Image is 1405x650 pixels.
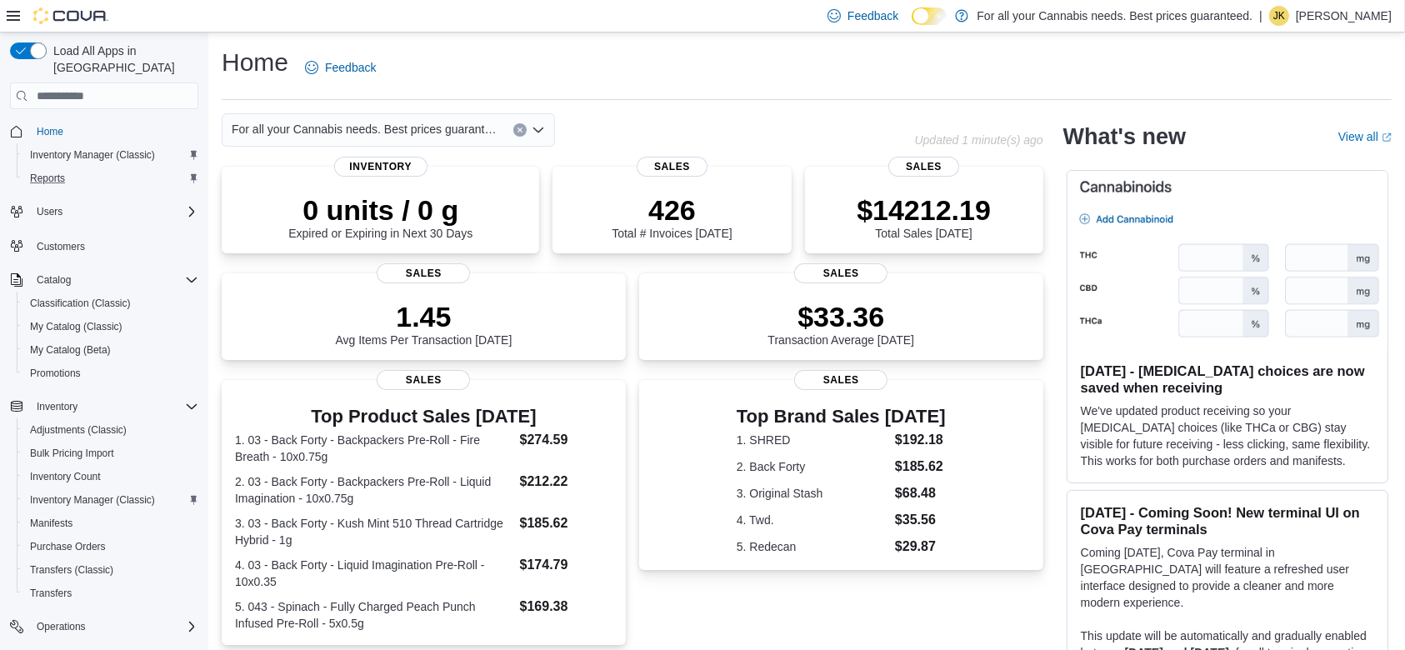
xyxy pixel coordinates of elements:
[737,538,888,555] dt: 5. Redecan
[30,343,111,357] span: My Catalog (Beta)
[17,292,205,315] button: Classification (Classic)
[30,397,198,417] span: Inventory
[23,583,78,603] a: Transfers
[520,555,612,575] dd: $174.79
[37,240,85,253] span: Customers
[30,540,106,553] span: Purchase Orders
[30,367,81,380] span: Promotions
[30,423,127,437] span: Adjustments (Classic)
[23,467,198,487] span: Inventory Count
[17,442,205,465] button: Bulk Pricing Import
[17,338,205,362] button: My Catalog (Beta)
[1296,6,1392,26] p: [PERSON_NAME]
[17,512,205,535] button: Manifests
[888,157,960,177] span: Sales
[612,193,732,240] div: Total # Invoices [DATE]
[23,537,198,557] span: Purchase Orders
[30,493,155,507] span: Inventory Manager (Classic)
[737,485,888,502] dt: 3. Original Stash
[17,582,205,605] button: Transfers
[767,300,914,333] p: $33.36
[1273,6,1285,26] span: JK
[17,535,205,558] button: Purchase Orders
[235,407,612,427] h3: Top Product Sales [DATE]
[23,293,137,313] a: Classification (Classic)
[298,51,382,84] a: Feedback
[513,123,527,137] button: Clear input
[23,560,198,580] span: Transfers (Classic)
[895,483,946,503] dd: $68.48
[794,370,887,390] span: Sales
[335,300,512,333] p: 1.45
[23,560,120,580] a: Transfers (Classic)
[30,517,72,530] span: Manifests
[17,167,205,190] button: Reports
[737,512,888,528] dt: 4. Twd.
[3,615,205,638] button: Operations
[637,157,708,177] span: Sales
[17,488,205,512] button: Inventory Manager (Classic)
[23,168,72,188] a: Reports
[377,370,470,390] span: Sales
[30,617,92,637] button: Operations
[30,237,92,257] a: Customers
[17,143,205,167] button: Inventory Manager (Classic)
[30,202,69,222] button: Users
[23,168,198,188] span: Reports
[235,515,513,548] dt: 3. 03 - Back Forty - Kush Mint 510 Thread Cartridge Hybrid - 1g
[33,7,108,24] img: Cova
[30,470,101,483] span: Inventory Count
[23,340,117,360] a: My Catalog (Beta)
[1081,362,1374,396] h3: [DATE] - [MEDICAL_DATA] choices are now saved when receiving
[37,400,77,413] span: Inventory
[847,7,898,24] span: Feedback
[30,148,155,162] span: Inventory Manager (Classic)
[288,193,472,240] div: Expired or Expiring in Next 30 Days
[895,430,946,450] dd: $192.18
[520,513,612,533] dd: $185.62
[532,123,545,137] button: Open list of options
[37,205,62,218] span: Users
[17,315,205,338] button: My Catalog (Classic)
[30,122,70,142] a: Home
[23,363,87,383] a: Promotions
[30,172,65,185] span: Reports
[857,193,991,240] div: Total Sales [DATE]
[895,457,946,477] dd: $185.62
[23,467,107,487] a: Inventory Count
[17,465,205,488] button: Inventory Count
[30,202,198,222] span: Users
[3,233,205,257] button: Customers
[23,293,198,313] span: Classification (Classic)
[767,300,914,347] div: Transaction Average [DATE]
[23,537,112,557] a: Purchase Orders
[37,273,71,287] span: Catalog
[912,7,947,25] input: Dark Mode
[3,395,205,418] button: Inventory
[794,263,887,283] span: Sales
[30,121,198,142] span: Home
[23,513,198,533] span: Manifests
[30,235,198,256] span: Customers
[23,443,198,463] span: Bulk Pricing Import
[17,558,205,582] button: Transfers (Classic)
[1063,123,1186,150] h2: What's new
[30,563,113,577] span: Transfers (Classic)
[235,598,513,632] dt: 5. 043 - Spinach - Fully Charged Peach Punch Infused Pre-Roll - 5x0.5g
[377,263,470,283] span: Sales
[520,430,612,450] dd: $274.59
[857,193,991,227] p: $14212.19
[915,133,1043,147] p: Updated 1 minute(s) ago
[1269,6,1289,26] div: Jennifer Kinzie
[235,557,513,590] dt: 4. 03 - Back Forty - Liquid Imagination Pre-Roll - 10x0.35
[737,407,946,427] h3: Top Brand Sales [DATE]
[1338,130,1392,143] a: View allExternal link
[23,490,198,510] span: Inventory Manager (Classic)
[232,119,497,139] span: For all your Cannabis needs. Best prices guaranteed.
[335,300,512,347] div: Avg Items Per Transaction [DATE]
[37,125,63,138] span: Home
[1259,6,1262,26] p: |
[288,193,472,227] p: 0 units / 0 g
[30,320,122,333] span: My Catalog (Classic)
